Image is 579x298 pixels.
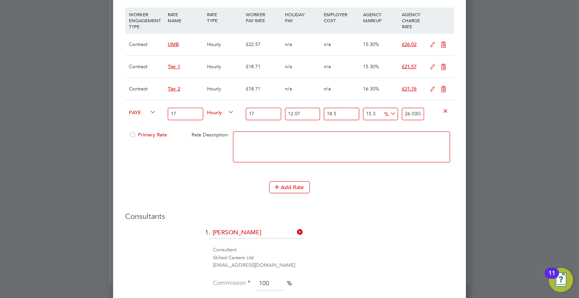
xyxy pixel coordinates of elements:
[168,63,180,70] span: Tier 1
[125,211,454,221] h3: Consultants
[361,8,400,27] div: AGENCY MARKUP
[213,279,250,287] label: Commission
[363,63,379,70] span: 15.30%
[205,8,244,27] div: RATE TYPE
[285,41,292,47] span: n/a
[402,86,417,92] span: £21.76
[129,108,156,116] span: PAYE
[402,63,417,70] span: £21.57
[324,41,331,47] span: n/a
[363,86,379,92] span: 16.30%
[213,246,454,254] div: Consultant
[402,41,417,47] span: £26.02
[363,41,379,47] span: 15.30%
[166,8,205,27] div: RATE NAME
[191,131,229,138] span: Rate Description:
[210,227,303,238] input: Search for...
[244,56,283,78] div: £18.71
[207,108,234,116] span: Hourly
[287,280,292,287] span: %
[127,34,166,55] div: Contract
[400,8,426,33] div: AGENCY CHARGE RATE
[127,56,166,78] div: Contract
[129,131,167,138] span: Primary Rate
[381,109,397,118] span: %
[127,8,166,33] div: WORKER ENGAGEMENT TYPE
[125,227,454,246] li: 1.
[324,86,331,92] span: n/a
[244,34,283,55] div: £22.57
[285,86,292,92] span: n/a
[168,86,180,92] span: Tier 2
[205,34,244,55] div: Hourly
[322,8,361,27] div: EMPLOYER COST
[269,181,310,193] button: Add Rate
[205,78,244,100] div: Hourly
[548,273,555,283] div: 11
[324,63,331,70] span: n/a
[205,56,244,78] div: Hourly
[283,8,322,27] div: HOLIDAY PAY
[285,63,292,70] span: n/a
[244,8,283,27] div: WORKER PAY RATE
[213,254,454,262] div: Skilled Careers Ltd
[168,41,179,47] span: UMB
[213,261,454,269] div: [EMAIL_ADDRESS][DOMAIN_NAME]
[549,268,573,292] button: Open Resource Center, 11 new notifications
[244,78,283,100] div: £18.71
[127,78,166,100] div: Contract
